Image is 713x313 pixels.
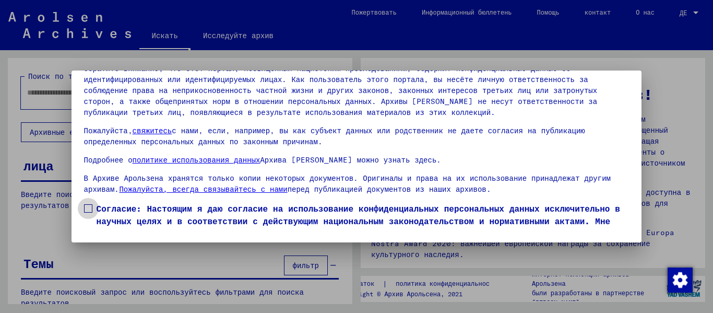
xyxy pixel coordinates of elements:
[260,155,441,165] font: Архива [PERSON_NAME] можно узнать здесь.
[84,155,133,165] font: Подробнее о
[97,203,620,251] font: Согласие: Настоящим я даю согласие на использование конфиденциальных персональных данных исключит...
[84,173,611,194] font: В Архиве Арользена хранятся только копии некоторых документов. Оригиналы и права на их использова...
[119,184,287,194] a: Пожалуйста, всегда связывайтесь с нами
[84,64,598,117] font: Обратите внимание, что этот портал, посвящённый нацистским преследованиям, содержит конфиденциаль...
[668,268,693,293] img: Изменить согласие
[288,184,491,194] font: перед публикацией документов из наших архивов.
[84,126,585,146] font: с нами, если, например, вы как субъект данных или родственник не даете согласия на публикацию опр...
[133,155,260,165] a: политике использования данных
[133,126,172,135] a: свяжитесь
[84,126,133,135] font: Пожалуйста,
